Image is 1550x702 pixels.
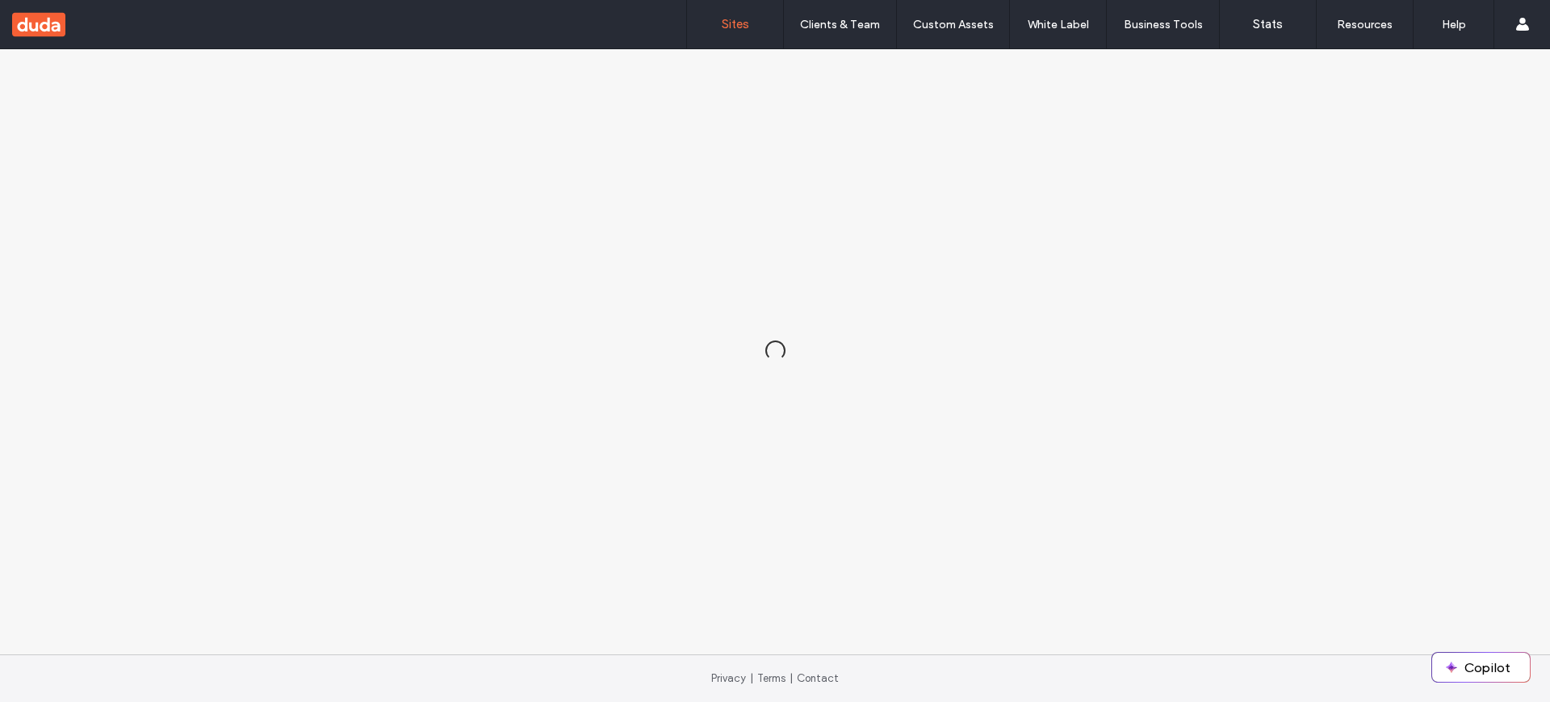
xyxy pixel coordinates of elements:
[750,672,753,684] span: |
[790,672,793,684] span: |
[913,18,994,31] label: Custom Assets
[711,672,746,684] a: Privacy
[1253,17,1283,31] label: Stats
[722,17,749,31] label: Sites
[1124,18,1203,31] label: Business Tools
[800,18,880,31] label: Clients & Team
[757,672,785,684] a: Terms
[797,672,839,684] a: Contact
[1442,18,1466,31] label: Help
[1028,18,1089,31] label: White Label
[1432,653,1530,682] button: Copilot
[1337,18,1393,31] label: Resources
